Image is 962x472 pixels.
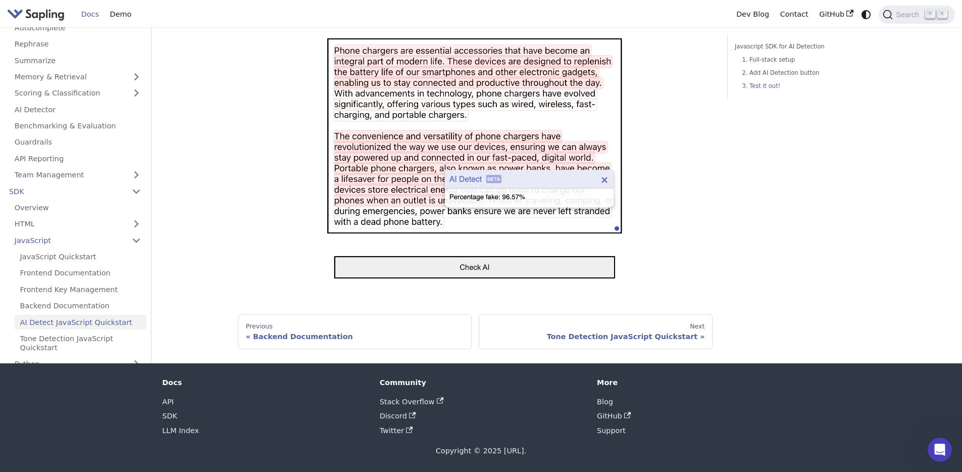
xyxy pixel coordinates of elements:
div: Docs [162,378,365,387]
a: Tone Detection JavaScript Quickstart [15,332,146,355]
div: Next [487,322,705,331]
a: Rephrase [9,37,146,52]
a: NextTone Detection JavaScript Quickstart [479,314,713,349]
a: PreviousBackend Documentation [238,314,472,349]
a: Benchmarking & Evaluation [9,119,146,133]
button: Switch between dark and light mode (currently system mode) [859,7,874,22]
a: Frontend Key Management [15,282,146,297]
div: Community [380,378,583,387]
a: Autocomplete [9,21,146,35]
a: Summarize [9,54,146,68]
a: Support [597,427,626,435]
a: Backend Documentation [15,299,146,313]
button: Search (Command+K) [879,6,954,24]
a: Dev Blog [731,7,774,22]
a: AI Detect JavaScript Quickstart [15,315,146,330]
a: SDK [162,412,177,420]
a: HTML [9,217,146,231]
a: Demo [105,7,137,22]
a: Python [9,357,146,371]
span: Search [893,11,925,19]
a: Memory & Retrieval [9,70,146,84]
a: Overview [9,201,146,215]
a: JavaScript Quickstart [15,250,146,264]
div: Tone Detection JavaScript Quickstart [487,332,705,341]
a: LLM Index [162,427,199,435]
a: Javascript SDK for AI Detection [735,42,872,52]
a: SDK [4,184,126,199]
a: 2. Add AI Detection button [742,68,868,78]
a: Docs [76,7,105,22]
a: 1. Full-stack setup [742,55,868,65]
nav: Docs pages [238,314,713,349]
a: AI Detector [9,103,146,117]
a: API [162,398,174,406]
a: JavaScript [9,233,146,248]
div: More [597,378,800,387]
div: Previous [246,322,464,331]
a: GitHub [597,412,631,420]
iframe: Intercom live chat [928,438,952,462]
div: Backend Documentation [246,332,464,341]
a: Contact [775,7,814,22]
a: Blog [597,398,613,406]
a: Discord [380,412,416,420]
a: GitHub [814,7,858,22]
a: Twitter [380,427,413,435]
a: Team Management [9,168,146,182]
a: Sapling.ai [7,7,68,22]
a: Frontend Documentation [15,266,146,280]
img: Sapling.ai [7,7,65,22]
a: Guardrails [9,135,146,150]
a: Stack Overflow [380,398,443,406]
a: 3. Test it out! [742,81,868,91]
kbd: K [937,10,947,19]
kbd: ⌘ [925,10,935,19]
a: API Reporting [9,152,146,166]
button: Collapse sidebar category 'SDK' [126,184,146,199]
a: Scoring & Classification [9,86,146,101]
div: Copyright © 2025 [URL]. [162,445,799,457]
img: ai_detect_sdk_2.png [321,30,630,288]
